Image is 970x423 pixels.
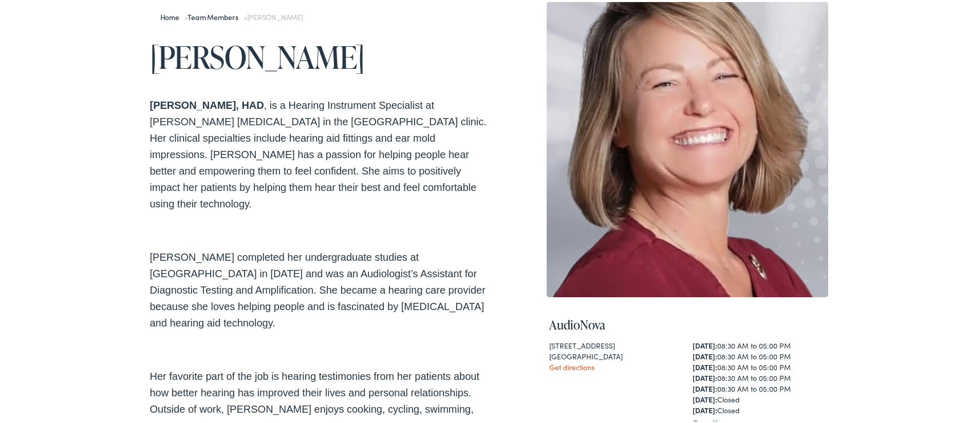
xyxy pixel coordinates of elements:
[188,10,243,21] a: Team Members
[549,316,826,331] h4: AudioNova
[693,360,717,371] strong: [DATE]:
[693,371,717,381] strong: [DATE]:
[247,10,303,21] span: [PERSON_NAME]
[549,339,682,350] div: [STREET_ADDRESS]
[150,98,264,109] strong: [PERSON_NAME], HAD
[150,39,489,72] h1: [PERSON_NAME]
[693,393,717,403] strong: [DATE]:
[160,10,303,21] span: » »
[160,10,184,21] a: Home
[549,360,594,371] a: Get directions
[693,339,717,349] strong: [DATE]:
[693,350,717,360] strong: [DATE]:
[693,382,717,392] strong: [DATE]:
[693,403,717,414] strong: [DATE]:
[150,95,489,210] p: , is a Hearing Instrument Specialist at [PERSON_NAME] [MEDICAL_DATA] in the [GEOGRAPHIC_DATA] cli...
[549,350,682,360] div: [GEOGRAPHIC_DATA]
[150,247,489,330] p: [PERSON_NAME] completed her undergraduate studies at [GEOGRAPHIC_DATA] in [DATE] and was an Audio...
[693,339,825,414] div: 08:30 AM to 05:00 PM 08:30 AM to 05:00 PM 08:30 AM to 05:00 PM 08:30 AM to 05:00 PM 08:30 AM to 0...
